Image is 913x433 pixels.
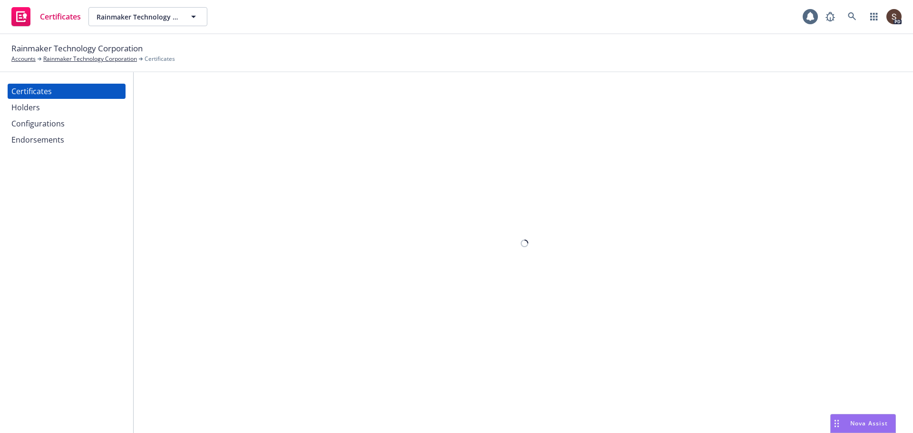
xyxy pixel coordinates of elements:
[88,7,207,26] button: Rainmaker Technology Corporation
[97,12,179,22] span: Rainmaker Technology Corporation
[8,132,126,147] a: Endorsements
[850,419,888,427] span: Nova Assist
[8,100,126,115] a: Holders
[11,84,52,99] div: Certificates
[821,7,840,26] a: Report a Bug
[145,55,175,63] span: Certificates
[11,55,36,63] a: Accounts
[864,7,884,26] a: Switch app
[11,116,65,131] div: Configurations
[843,7,862,26] a: Search
[11,132,64,147] div: Endorsements
[8,3,85,30] a: Certificates
[8,84,126,99] a: Certificates
[831,414,843,433] div: Drag to move
[8,116,126,131] a: Configurations
[886,9,902,24] img: photo
[43,55,137,63] a: Rainmaker Technology Corporation
[11,42,143,55] span: Rainmaker Technology Corporation
[830,414,896,433] button: Nova Assist
[11,100,40,115] div: Holders
[40,13,81,20] span: Certificates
